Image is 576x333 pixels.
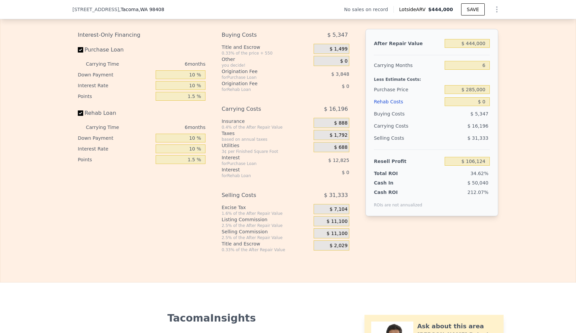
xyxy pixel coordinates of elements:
div: Cash In [374,179,416,186]
span: $ 31,333 [468,135,488,141]
span: $ 5,347 [471,111,488,116]
div: Title and Escrow [222,44,311,51]
div: Listing Commission [222,216,311,223]
span: $ 11,100 [327,231,348,237]
div: Total ROI [374,170,416,177]
div: Origination Fee [222,68,297,75]
div: 2.5% of the After Repair Value [222,223,311,228]
span: Lotside ARV [399,6,428,13]
div: Less Estimate Costs: [374,71,490,84]
div: 2.5% of the After Repair Value [222,235,311,240]
div: Carrying Time [86,59,130,69]
div: Taxes [222,130,311,137]
div: Carrying Costs [374,120,416,132]
span: 212.07% [468,190,488,195]
div: 0.4% of the After Repair Value [222,125,311,130]
div: Down Payment [78,133,153,143]
div: Insurance [222,118,311,125]
div: Origination Fee [222,80,297,87]
span: $ 1,792 [329,132,347,138]
div: Cash ROI [374,189,422,196]
span: [STREET_ADDRESS] [72,6,119,13]
div: based on annual taxes [222,137,311,142]
div: Selling Costs [374,132,442,144]
button: SAVE [461,3,485,15]
div: Points [78,154,153,165]
div: 0.33% of the price + 550 [222,51,311,56]
label: Purchase Loan [78,44,153,56]
div: Points [78,91,153,102]
span: $ 888 [334,120,348,126]
div: Carrying Months [374,59,442,71]
div: Down Payment [78,69,153,80]
div: for Purchase Loan [222,75,297,80]
div: 6 months [132,59,205,69]
div: Ask about this area [417,322,484,331]
div: Rehab Costs [374,96,442,108]
div: Carrying Costs [222,103,297,115]
div: Carrying Time [86,122,130,133]
span: $ 12,825 [328,158,349,163]
div: Purchase Price [374,84,442,96]
div: ROIs are not annualized [374,196,422,208]
div: 6 months [132,122,205,133]
span: $ 16,196 [468,123,488,129]
span: $ 2,029 [329,243,347,249]
div: Interest Rate [78,80,153,91]
div: Interest-Only Financing [78,29,205,41]
div: for Rehab Loan [222,87,297,92]
div: Other [222,56,311,63]
span: $ 7,104 [329,206,347,212]
div: you decide! [222,63,311,68]
span: $ 16,196 [324,103,348,115]
div: 1.6% of the After Repair Value [222,211,311,216]
span: $ 688 [334,144,348,151]
div: Utilities [222,142,311,149]
span: $444,000 [428,7,453,12]
div: After Repair Value [374,37,442,49]
div: Selling Costs [222,189,297,201]
div: Excise Tax [222,204,311,211]
input: Purchase Loan [78,47,83,53]
span: , WA 98408 [139,7,164,12]
div: for Rehab Loan [222,173,297,178]
span: $ 31,333 [324,189,348,201]
div: Interest [222,154,297,161]
span: $ 50,040 [468,180,488,186]
div: 3¢ per Finished Square Foot [222,149,311,154]
div: Interest [222,166,297,173]
button: Show Options [490,3,504,16]
div: for Purchase Loan [222,161,297,166]
input: Rehab Loan [78,110,83,116]
label: Rehab Loan [78,107,153,119]
span: $ 0 [342,84,349,89]
span: $ 0 [340,58,348,64]
div: Buying Costs [374,108,442,120]
div: Buying Costs [222,29,297,41]
div: Interest Rate [78,143,153,154]
div: Resell Profit [374,155,442,167]
span: $ 0 [342,170,349,175]
div: Selling Commission [222,228,311,235]
div: Tacoma Insights [78,312,346,324]
div: Title and Escrow [222,240,311,247]
span: $ 3,848 [331,71,349,77]
span: $ 1,499 [329,46,347,52]
span: $ 11,100 [327,219,348,225]
div: No sales on record [344,6,393,13]
div: 0.33% of the After Repair Value [222,247,311,253]
span: $ 5,347 [327,29,348,41]
span: , Tacoma [119,6,164,13]
span: 34.62% [471,171,488,176]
